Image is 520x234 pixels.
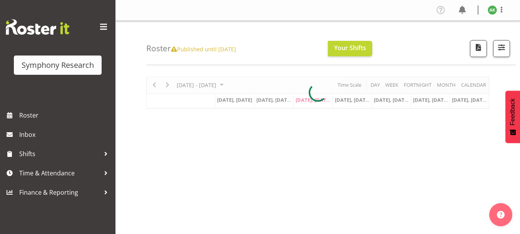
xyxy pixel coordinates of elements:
img: Rosterit website logo [6,19,69,35]
span: Roster [19,109,112,121]
button: Download a PDF of the roster according to the set date range. [470,40,487,57]
img: amit-kumar11606.jpg [488,5,497,15]
span: Published until [DATE] [171,45,236,53]
h4: Roster [146,44,236,53]
button: Filter Shifts [493,40,510,57]
span: Finance & Reporting [19,187,100,198]
div: Symphony Research [22,59,94,71]
span: Shifts [19,148,100,160]
span: Your Shifts [334,44,366,52]
button: Your Shifts [328,41,372,56]
img: help-xxl-2.png [497,211,505,219]
button: Feedback - Show survey [505,91,520,143]
span: Inbox [19,129,112,140]
span: Feedback [509,98,516,125]
span: Time & Attendance [19,167,100,179]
